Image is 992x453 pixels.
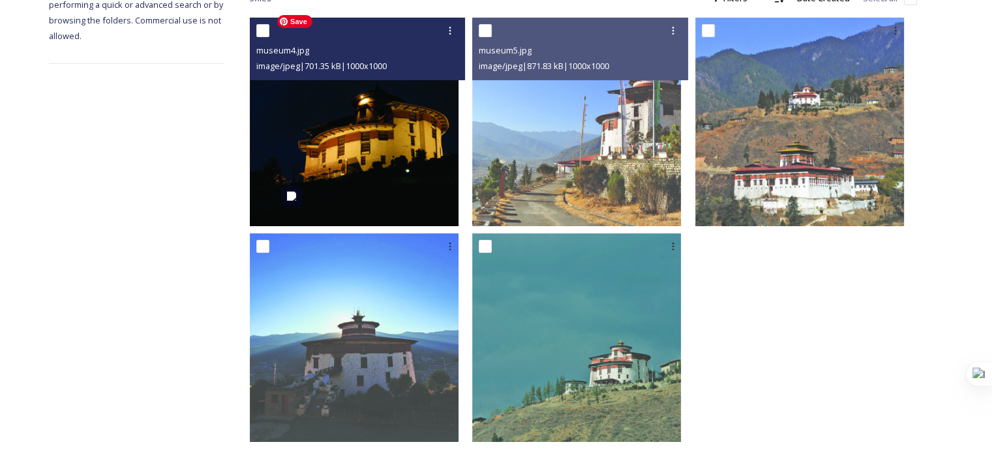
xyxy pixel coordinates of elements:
[250,18,458,226] img: museum4.jpg
[695,18,904,226] img: museum3.jpg
[256,60,387,72] span: image/jpeg | 701.35 kB | 1000 x 1000
[479,44,532,56] span: museum5.jpg
[472,18,681,226] img: museum5.jpg
[256,44,309,56] span: museum4.jpg
[250,233,458,442] img: museum2.jpg
[277,15,312,28] span: Save
[472,233,681,442] img: museum1.jpg
[479,60,609,72] span: image/jpeg | 871.83 kB | 1000 x 1000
